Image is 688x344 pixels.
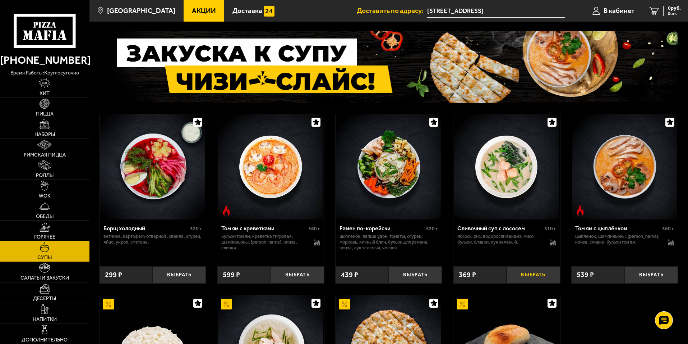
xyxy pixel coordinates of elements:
span: Обеды [36,214,54,219]
a: Борщ холодный [100,114,206,219]
p: бульон том ям, креветка тигровая, шампиньоны, [PERSON_NAME], кинза, сливки. [221,234,306,251]
span: 439 ₽ [341,271,358,279]
button: Выбрать [153,266,206,284]
span: 0 руб. [668,6,681,11]
img: Сливочный суп с лососем [454,114,559,219]
a: Сливочный суп с лососем [453,114,560,219]
p: цыпленок, лапша удон, томаты, огурец, морковь, яичный блин, бульон для рамена, кинза, лук зеленый... [340,234,438,251]
button: Выбрать [625,266,678,284]
div: Сливочный суп с лососем [457,225,542,232]
img: Том ям с креветками [218,114,323,219]
span: 599 ₽ [223,271,240,279]
span: Доставка [232,7,262,14]
div: Рамен по-корейски [340,225,425,232]
span: Римская пицца [24,153,66,158]
span: Салаты и закуски [20,276,69,281]
img: Том ям с цыплёнком [572,114,677,219]
span: 299 ₽ [105,271,122,279]
span: Наборы [34,132,55,137]
span: Дополнительно [22,338,68,343]
input: Ваш адрес доставки [427,4,565,18]
button: Выбрать [389,266,442,284]
span: Горячее [34,235,55,240]
img: Острое блюдо [221,205,232,216]
div: Том ям с креветками [221,225,306,232]
span: Напитки [33,317,57,322]
span: Хит [40,91,50,96]
span: Акции [192,7,216,14]
span: 520 г [426,226,438,232]
p: лосось, рис, водоросли вакамэ, мисо бульон, сливки, лук зеленый. [457,234,542,245]
span: 369 ₽ [459,271,476,279]
span: 0 шт. [668,12,681,16]
img: Острое блюдо [575,205,586,216]
span: 539 ₽ [577,271,594,279]
div: Том ям с цыплёнком [575,225,660,232]
img: Акционный [221,299,232,309]
span: Десерты [33,296,56,301]
span: Пицца [36,112,54,117]
span: 360 г [662,226,674,232]
span: Супы [37,255,52,260]
span: [GEOGRAPHIC_DATA] [107,7,175,14]
span: 360 г [308,226,320,232]
img: 15daf4d41897b9f0e9f617042186c801.svg [264,6,274,17]
span: Доставить по адресу: [357,7,427,14]
button: Выбрать [271,266,324,284]
div: Борщ холодный [103,225,189,232]
p: ветчина, картофель отварной , свёкла, огурец, яйцо, укроп, сметана. [103,234,202,245]
img: Акционный [457,299,468,309]
span: Роллы [36,173,54,178]
p: цыпленок, шампиньоны, [PERSON_NAME], кинза, сливки, бульон том ям. [575,234,660,245]
img: Акционный [339,299,350,309]
span: 320 г [190,226,202,232]
a: Острое блюдоТом ям с цыплёнком [571,114,678,219]
span: В кабинет [604,7,634,14]
img: Акционный [103,299,114,309]
img: Рамен по-корейски [336,114,441,219]
button: Выбрать [507,266,560,284]
img: Борщ холодный [100,114,205,219]
span: Россия, Санкт-Петербург, Ленинский проспект, 57к2 [427,4,565,18]
a: Рамен по-корейски [336,114,442,219]
span: 310 г [544,226,556,232]
a: Острое блюдоТом ям с креветками [217,114,324,219]
span: WOK [39,194,51,199]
